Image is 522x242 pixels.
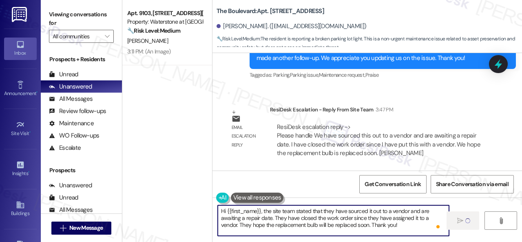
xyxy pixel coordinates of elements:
[41,55,122,64] div: Prospects + Residents
[217,35,522,52] span: : The resident is reporting a broken parking lot light. This is a non-urgent maintenance issue re...
[270,105,491,117] div: ResiDesk Escalation - Reply From Site Team
[29,129,31,135] span: •
[105,33,109,40] i: 
[4,118,37,140] a: Site Visit •
[359,175,426,193] button: Get Conversation Link
[365,71,379,78] span: Praise
[127,9,203,18] div: Apt. 9103, [STREET_ADDRESS][PERSON_NAME]
[69,224,103,232] span: New Message
[290,71,319,78] span: Parking issue ,
[49,82,92,91] div: Unanswered
[49,119,94,128] div: Maintenance
[277,123,480,157] div: ResiDesk escalation reply -> Please handle We have sourced this out to a vendor and are awaiting ...
[127,27,180,34] strong: 🔧 Risk Level: Medium
[28,169,29,175] span: •
[4,198,37,220] a: Buildings
[365,180,421,189] span: Get Conversation Link
[53,30,101,43] input: All communities
[273,71,290,78] span: Parking ,
[257,45,503,63] div: Hi [PERSON_NAME], I'm sorry to hear the parking lot light issue hasn't been resolved yet. I've ma...
[431,175,514,193] button: Share Conversation via email
[60,225,66,231] i: 
[217,7,324,16] b: The Boulevard: Apt. [STREET_ADDRESS]
[36,89,38,95] span: •
[319,71,365,78] span: Maintenance request ,
[49,131,99,140] div: WO Follow-ups
[49,181,92,190] div: Unanswered
[217,22,367,31] div: [PERSON_NAME]. ([EMAIL_ADDRESS][DOMAIN_NAME])
[49,95,93,103] div: All Messages
[49,8,114,30] label: Viewing conversations for
[127,48,171,55] div: 3:11 PM: (An Image)
[49,144,81,152] div: Escalate
[374,105,393,114] div: 3:47 PM
[217,36,260,42] strong: 🔧 Risk Level: Medium
[49,70,78,79] div: Unread
[457,218,463,224] i: 
[49,107,106,115] div: Review follow-ups
[49,193,78,202] div: Unread
[4,158,37,180] a: Insights •
[127,37,168,44] span: [PERSON_NAME]
[436,180,509,189] span: Share Conversation via email
[232,123,263,149] div: Email escalation reply
[4,38,37,60] a: Inbox
[498,218,504,224] i: 
[127,18,203,26] div: Property: Waterstone at [GEOGRAPHIC_DATA]
[12,7,29,22] img: ResiDesk Logo
[41,166,122,175] div: Prospects
[218,205,449,236] textarea: To enrich screen reader interactions, please activate Accessibility in Grammarly extension settings
[49,206,93,214] div: All Messages
[250,69,516,81] div: Tagged as:
[51,222,112,235] button: New Message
